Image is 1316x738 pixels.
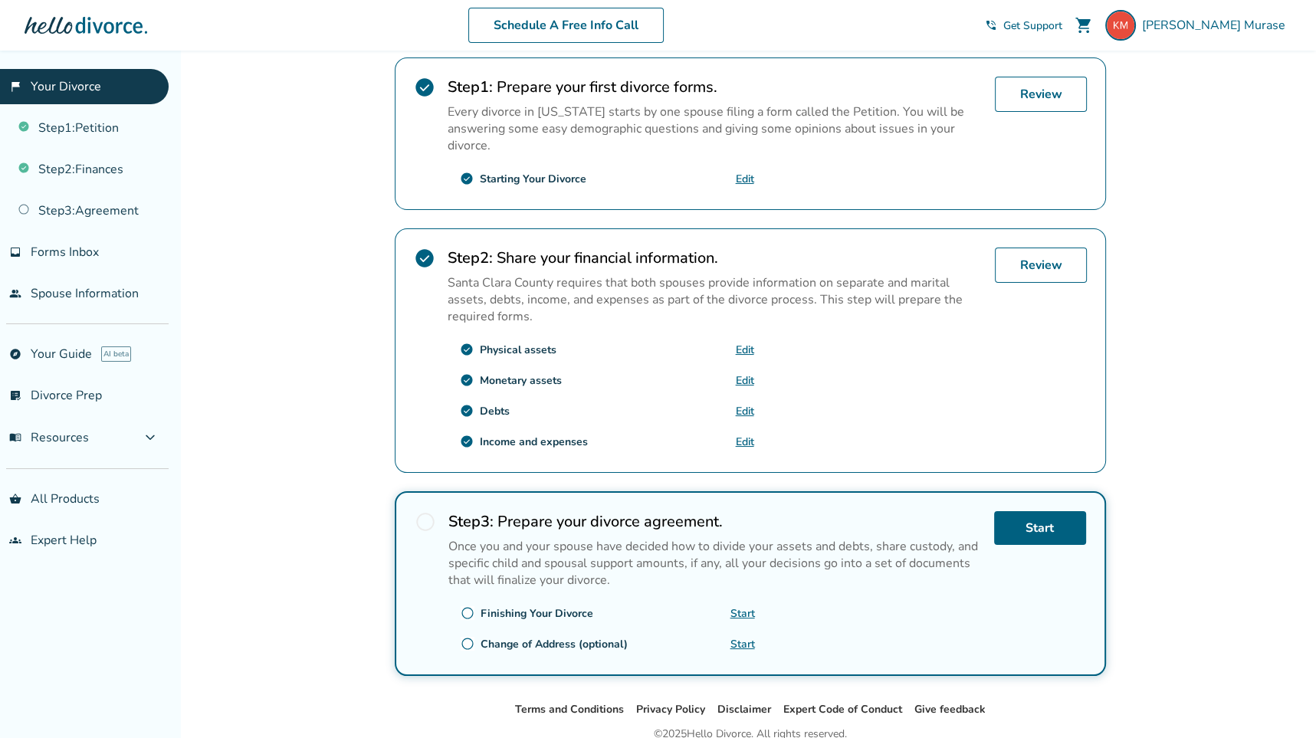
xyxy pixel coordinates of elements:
span: list_alt_check [9,389,21,402]
span: check_circle [460,343,474,356]
a: Edit [736,172,754,186]
strong: Step 2 : [448,248,493,268]
span: shopping_basket [9,493,21,505]
span: Get Support [1003,18,1062,33]
iframe: Chat Widget [973,122,1316,738]
div: Starting Your Divorce [480,172,586,186]
a: Schedule A Free Info Call [468,8,664,43]
a: Terms and Conditions [515,702,624,717]
a: Start [730,637,755,651]
div: Change of Address (optional) [481,637,628,651]
a: Review [995,77,1087,112]
span: check_circle [460,373,474,387]
a: Edit [736,435,754,449]
a: Privacy Policy [636,702,705,717]
span: AI beta [101,346,131,362]
h2: Share your financial information. [448,248,983,268]
h2: Prepare your first divorce forms. [448,77,983,97]
img: katsu610@gmail.com [1105,10,1136,41]
div: Finishing Your Divorce [481,606,593,621]
span: check_circle [460,404,474,418]
a: Edit [736,343,754,357]
li: Give feedback [914,700,986,719]
span: flag_2 [9,80,21,93]
span: people [9,287,21,300]
div: Income and expenses [480,435,588,449]
a: phone_in_talkGet Support [985,18,1062,33]
span: radio_button_unchecked [415,511,436,533]
span: check_circle [414,77,435,98]
p: Santa Clara County requires that both spouses provide information on separate and marital assets,... [448,274,983,325]
span: groups [9,534,21,546]
div: Debts [480,404,510,418]
p: Once you and your spouse have decided how to divide your assets and debts, share custody, and spe... [448,538,982,589]
h2: Prepare your divorce agreement. [448,511,982,532]
a: Expert Code of Conduct [783,702,902,717]
span: expand_more [141,428,159,447]
span: check_circle [460,172,474,185]
span: check_circle [414,248,435,269]
a: Start [730,606,755,621]
span: check_circle [460,435,474,448]
strong: Step 3 : [448,511,494,532]
p: Every divorce in [US_STATE] starts by one spouse filing a form called the Petition. You will be a... [448,103,983,154]
strong: Step 1 : [448,77,493,97]
span: inbox [9,246,21,258]
span: phone_in_talk [985,19,997,31]
div: Monetary assets [480,373,562,388]
span: explore [9,348,21,360]
span: radio_button_unchecked [461,637,474,651]
a: Edit [736,404,754,418]
a: Edit [736,373,754,388]
span: Forms Inbox [31,244,99,261]
span: [PERSON_NAME] Murase [1142,17,1291,34]
span: radio_button_unchecked [461,606,474,620]
li: Disclaimer [717,700,771,719]
span: Resources [9,429,89,446]
div: Physical assets [480,343,556,357]
span: menu_book [9,431,21,444]
span: shopping_cart [1075,16,1093,34]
